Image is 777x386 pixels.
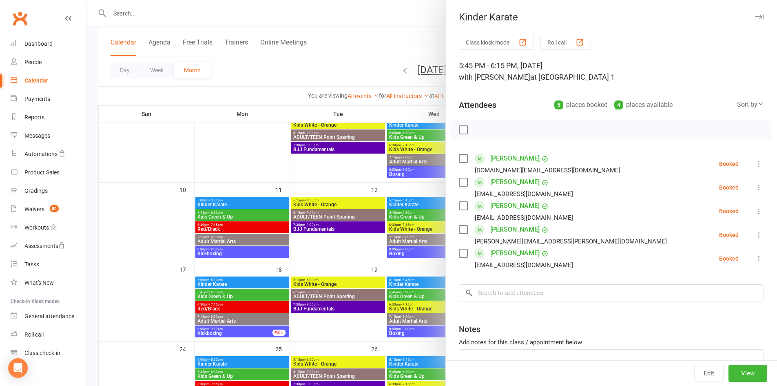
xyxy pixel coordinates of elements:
span: 80 [50,205,59,212]
a: [PERSON_NAME] [490,199,540,212]
div: People [24,59,42,65]
a: Assessments [11,237,86,255]
div: places booked [554,99,608,111]
button: Class kiosk mode [459,35,534,50]
a: Waivers 80 [11,200,86,219]
div: places available [614,99,673,111]
a: Roll call [11,326,86,344]
div: General attendance [24,313,74,319]
div: Class check-in [24,350,60,356]
div: Booked [719,185,739,190]
div: What's New [24,279,54,286]
div: Workouts [24,224,49,231]
input: Search to add attendees [459,284,764,301]
a: What's New [11,274,86,292]
a: Payments [11,90,86,108]
div: Calendar [24,77,48,84]
div: Booked [719,208,739,214]
div: Reports [24,114,44,120]
a: Tasks [11,255,86,274]
div: Dashboard [24,40,53,47]
a: Calendar [11,71,86,90]
div: Product Sales [24,169,60,176]
div: Waivers [24,206,44,212]
a: Dashboard [11,35,86,53]
div: Booked [719,232,739,238]
div: 5 [554,100,563,109]
div: Sort by [737,99,764,110]
div: [EMAIL_ADDRESS][DOMAIN_NAME] [475,212,573,223]
a: Automations [11,145,86,163]
a: [PERSON_NAME] [490,176,540,189]
div: [EMAIL_ADDRESS][DOMAIN_NAME] [475,189,573,199]
a: Clubworx [10,8,30,29]
button: Edit [694,365,724,382]
a: Gradings [11,182,86,200]
div: Booked [719,256,739,261]
a: Class kiosk mode [11,344,86,362]
span: at [GEOGRAPHIC_DATA] 1 [530,73,615,81]
a: People [11,53,86,71]
div: Messages [24,132,50,139]
div: 4 [614,100,623,109]
a: Product Sales [11,163,86,182]
div: Tasks [24,261,39,268]
div: Add notes for this class / appointment below [459,337,764,347]
div: Attendees [459,99,496,111]
div: Kinder Karate [446,11,777,23]
div: Automations [24,151,58,157]
button: View [728,365,767,382]
div: Payments [24,96,50,102]
a: Workouts [11,219,86,237]
div: Open Intercom Messenger [8,358,28,378]
a: General attendance kiosk mode [11,307,86,326]
a: Messages [11,127,86,145]
a: [PERSON_NAME] [490,247,540,260]
div: Booked [719,161,739,167]
span: with [PERSON_NAME] [459,73,530,81]
div: [EMAIL_ADDRESS][DOMAIN_NAME] [475,260,573,270]
div: Notes [459,324,480,335]
div: Assessments [24,243,65,249]
div: [PERSON_NAME][EMAIL_ADDRESS][PERSON_NAME][DOMAIN_NAME] [475,236,667,247]
div: 5:45 PM - 6:15 PM, [DATE] [459,60,764,83]
div: Gradings [24,187,48,194]
a: Reports [11,108,86,127]
a: [PERSON_NAME] [490,152,540,165]
div: [DOMAIN_NAME][EMAIL_ADDRESS][DOMAIN_NAME] [475,165,620,176]
div: Roll call [24,331,44,338]
button: Roll call [540,35,591,50]
a: [PERSON_NAME] [490,223,540,236]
